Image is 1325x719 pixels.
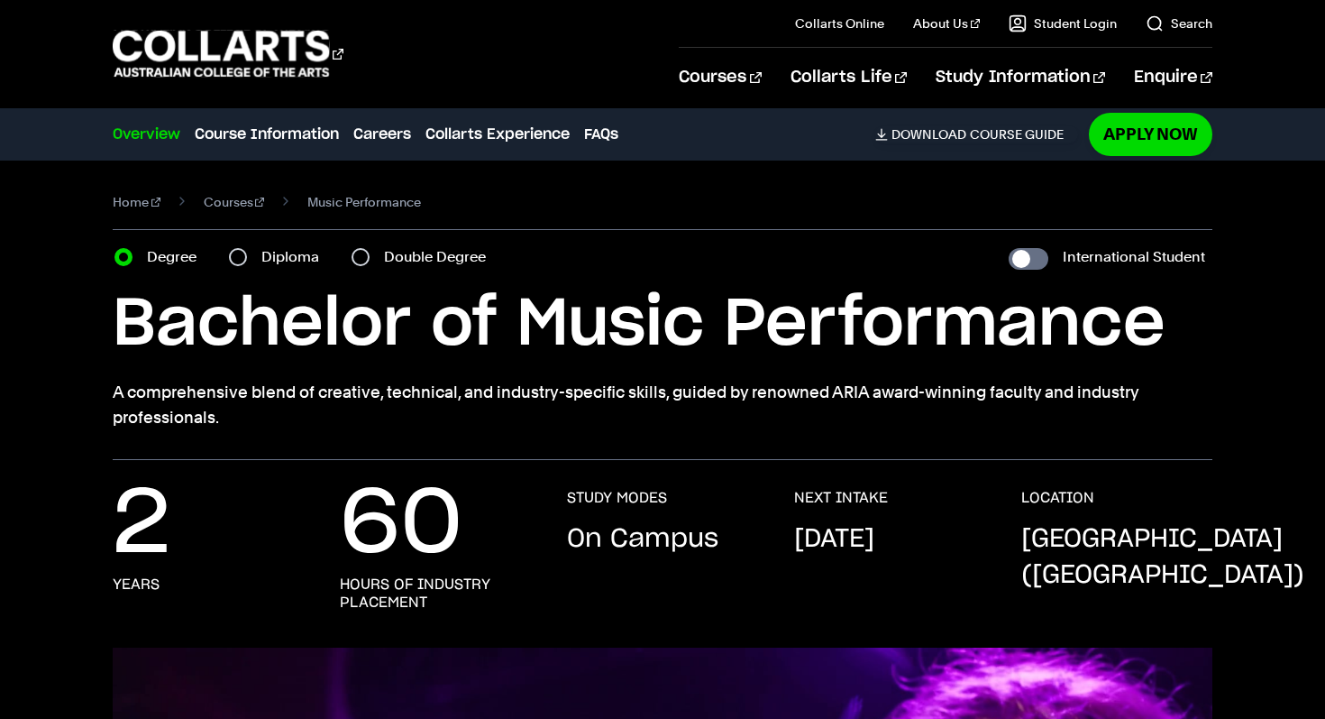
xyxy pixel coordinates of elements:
[875,126,1078,143] a: DownloadCourse Guide
[567,521,718,558] p: On Campus
[584,124,618,145] a: FAQs
[679,48,761,107] a: Courses
[147,244,207,270] label: Degree
[113,284,1212,365] h1: Bachelor of Music Performance
[113,576,160,594] h3: years
[384,244,497,270] label: Double Degree
[913,14,980,32] a: About Us
[1021,489,1094,507] h3: LOCATION
[936,48,1105,107] a: Study Information
[1089,113,1212,155] a: Apply Now
[891,126,966,143] span: Download
[1134,48,1212,107] a: Enquire
[195,124,339,145] a: Course Information
[425,124,570,145] a: Collarts Experience
[794,489,888,507] h3: NEXT INTAKE
[113,380,1212,430] p: A comprehensive blend of creative, technical, and industry-specific skills, guided by renowned AR...
[1021,521,1304,594] p: [GEOGRAPHIC_DATA] ([GEOGRAPHIC_DATA])
[340,576,531,612] h3: hours of industry placement
[340,489,462,561] p: 60
[567,489,667,507] h3: STUDY MODES
[1063,244,1205,270] label: International Student
[353,124,411,145] a: Careers
[795,14,884,32] a: Collarts Online
[113,28,343,79] div: Go to homepage
[307,189,421,215] span: Music Performance
[1146,14,1212,32] a: Search
[790,48,907,107] a: Collarts Life
[113,489,170,561] p: 2
[1009,14,1117,32] a: Student Login
[794,521,874,558] p: [DATE]
[204,189,265,215] a: Courses
[261,244,330,270] label: Diploma
[113,189,160,215] a: Home
[113,124,180,145] a: Overview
